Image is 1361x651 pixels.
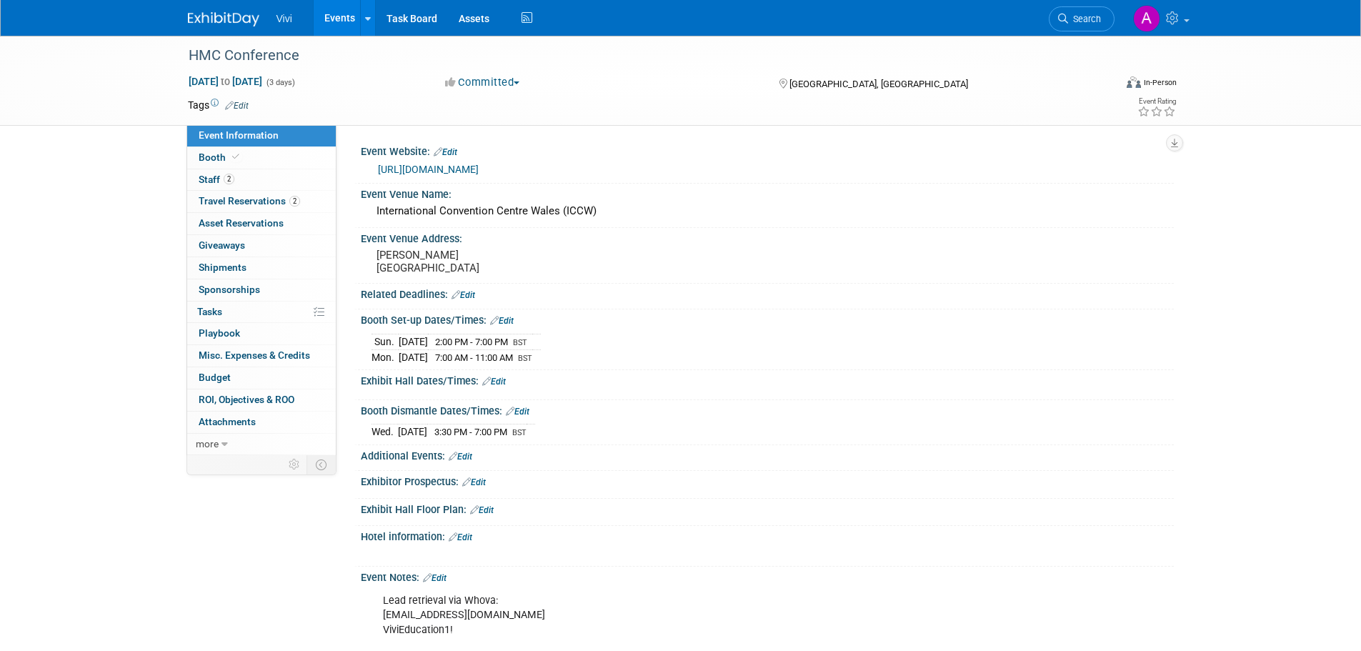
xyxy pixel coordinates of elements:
[462,477,486,487] a: Edit
[512,428,527,437] span: BST
[470,505,494,515] a: Edit
[361,370,1174,389] div: Exhibit Hall Dates/Times:
[199,394,294,405] span: ROI, Objectives & ROO
[187,235,336,257] a: Giveaways
[184,43,1093,69] div: HMC Conference
[199,349,310,361] span: Misc. Expenses & Credits
[187,257,336,279] a: Shipments
[789,79,968,89] span: [GEOGRAPHIC_DATA], [GEOGRAPHIC_DATA]
[225,101,249,111] a: Edit
[199,174,234,185] span: Staff
[482,377,506,387] a: Edit
[199,239,245,251] span: Giveaways
[306,455,336,474] td: Toggle Event Tabs
[377,249,684,274] pre: [PERSON_NAME] [GEOGRAPHIC_DATA]
[187,147,336,169] a: Booth
[378,164,479,175] a: [URL][DOMAIN_NAME]
[361,400,1174,419] div: Booth Dismantle Dates/Times:
[187,213,336,234] a: Asset Reservations
[232,153,239,161] i: Booth reservation complete
[199,372,231,383] span: Budget
[399,349,428,364] td: [DATE]
[187,169,336,191] a: Staff2
[199,262,246,273] span: Shipments
[197,306,222,317] span: Tasks
[199,151,242,163] span: Booth
[1133,5,1160,32] img: Amy Barker
[372,349,399,364] td: Mon.
[361,526,1174,545] div: Hotel information:
[289,196,300,207] span: 2
[265,78,295,87] span: (3 days)
[199,129,279,141] span: Event Information
[196,438,219,449] span: more
[435,352,513,363] span: 7:00 AM - 11:00 AM
[187,434,336,455] a: more
[372,334,399,349] td: Sun.
[199,195,300,207] span: Travel Reservations
[434,147,457,157] a: Edit
[361,309,1174,328] div: Booth Set-up Dates/Times:
[435,337,508,347] span: 2:00 PM - 7:00 PM
[361,184,1174,202] div: Event Venue Name:
[188,75,263,88] span: [DATE] [DATE]
[199,217,284,229] span: Asset Reservations
[224,174,234,184] span: 2
[187,389,336,411] a: ROI, Objectives & ROO
[1137,98,1176,105] div: Event Rating
[219,76,232,87] span: to
[372,424,398,439] td: Wed.
[1143,77,1177,88] div: In-Person
[187,279,336,301] a: Sponsorships
[199,284,260,295] span: Sponsorships
[199,327,240,339] span: Playbook
[513,338,527,347] span: BST
[361,471,1174,490] div: Exhibitor Prospectus:
[187,191,336,212] a: Travel Reservations2
[361,445,1174,464] div: Additional Events:
[434,427,507,437] span: 3:30 PM - 7:00 PM
[449,532,472,542] a: Edit
[1068,14,1101,24] span: Search
[399,334,428,349] td: [DATE]
[187,302,336,323] a: Tasks
[372,200,1163,222] div: International Convention Centre Wales (ICCW)
[506,407,529,417] a: Edit
[187,323,336,344] a: Playbook
[199,416,256,427] span: Attachments
[187,367,336,389] a: Budget
[452,290,475,300] a: Edit
[490,316,514,326] a: Edit
[361,228,1174,246] div: Event Venue Address:
[423,573,447,583] a: Edit
[518,354,532,363] span: BST
[449,452,472,462] a: Edit
[187,125,336,146] a: Event Information
[361,567,1174,585] div: Event Notes:
[361,284,1174,302] div: Related Deadlines:
[188,98,249,112] td: Tags
[187,412,336,433] a: Attachments
[276,13,292,24] span: Vivi
[282,455,307,474] td: Personalize Event Tab Strip
[1030,74,1177,96] div: Event Format
[361,499,1174,517] div: Exhibit Hall Floor Plan:
[440,75,525,90] button: Committed
[361,141,1174,159] div: Event Website:
[187,345,336,367] a: Misc. Expenses & Credits
[188,12,259,26] img: ExhibitDay
[398,424,427,439] td: [DATE]
[1049,6,1115,31] a: Search
[1127,76,1141,88] img: Format-Inperson.png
